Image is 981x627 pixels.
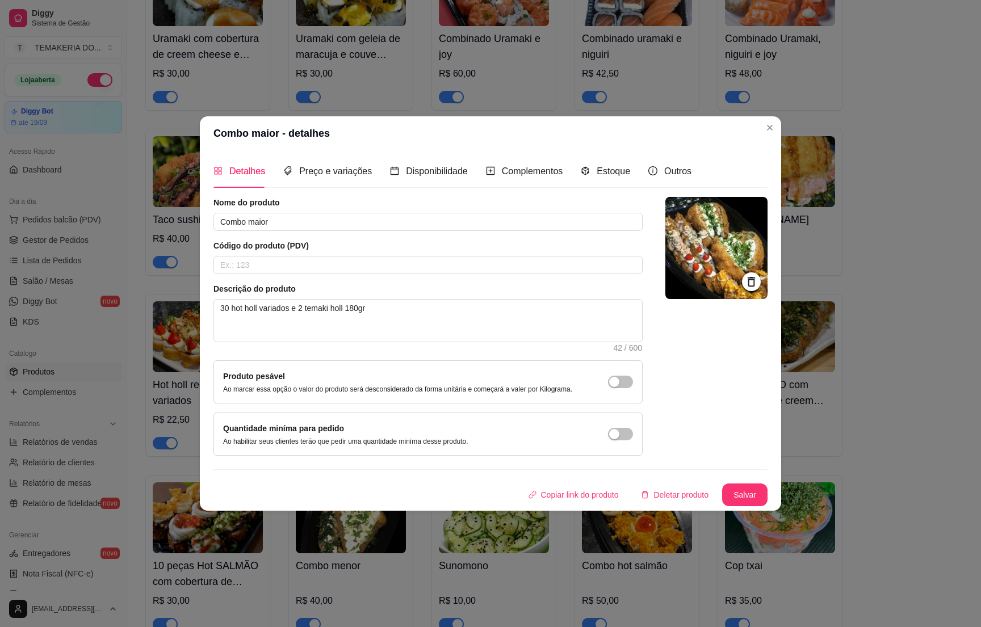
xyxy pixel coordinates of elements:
[648,166,657,175] span: info-circle
[632,483,718,506] button: deleteDeletar produto
[223,372,285,381] label: Produto pesável
[502,166,563,176] span: Complementos
[641,491,649,499] span: delete
[722,483,768,506] button: Salvar
[299,166,372,176] span: Preço e variações
[213,283,643,294] article: Descrição do produto
[229,166,265,176] span: Detalhes
[761,119,779,137] button: Close
[214,300,642,342] textarea: 30 hot holl variados e 2 temaki holl 180gr
[283,166,292,175] span: tags
[486,166,495,175] span: plus-square
[223,385,572,394] p: Ao marcar essa opção o valor do produto será desconsiderado da forma unitária e começará a valer ...
[581,166,590,175] span: code-sandbox
[223,424,344,433] label: Quantidade miníma para pedido
[200,116,781,150] header: Combo maior - detalhes
[390,166,399,175] span: calendar
[597,166,630,176] span: Estoque
[213,197,643,208] article: Nome do produto
[223,437,468,446] p: Ao habilitar seus clientes terão que pedir uma quantidade miníma desse produto.
[406,166,468,176] span: Disponibilidade
[665,197,768,299] img: logo da loja
[519,483,628,506] button: Copiar link do produto
[213,213,643,231] input: Ex.: Hamburguer de costela
[213,166,223,175] span: appstore
[213,240,643,251] article: Código do produto (PDV)
[664,166,691,176] span: Outros
[213,256,643,274] input: Ex.: 123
